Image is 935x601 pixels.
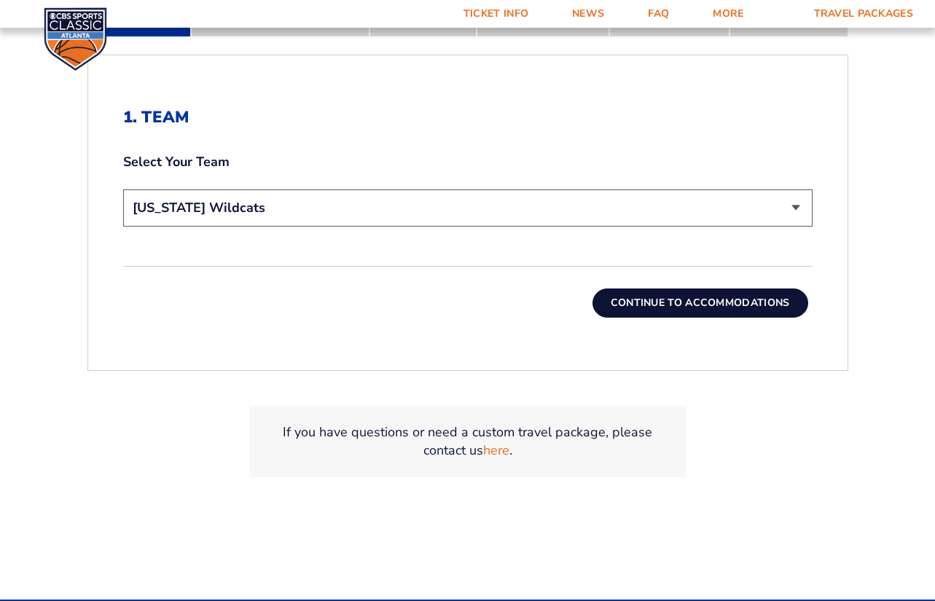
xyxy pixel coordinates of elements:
[123,153,813,171] label: Select Your Team
[592,288,808,318] button: Continue To Accommodations
[267,423,669,460] p: If you have questions or need a custom travel package, please contact us .
[44,7,107,71] img: CBS Sports Classic
[483,441,509,460] a: here
[123,108,813,127] h2: 1. Team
